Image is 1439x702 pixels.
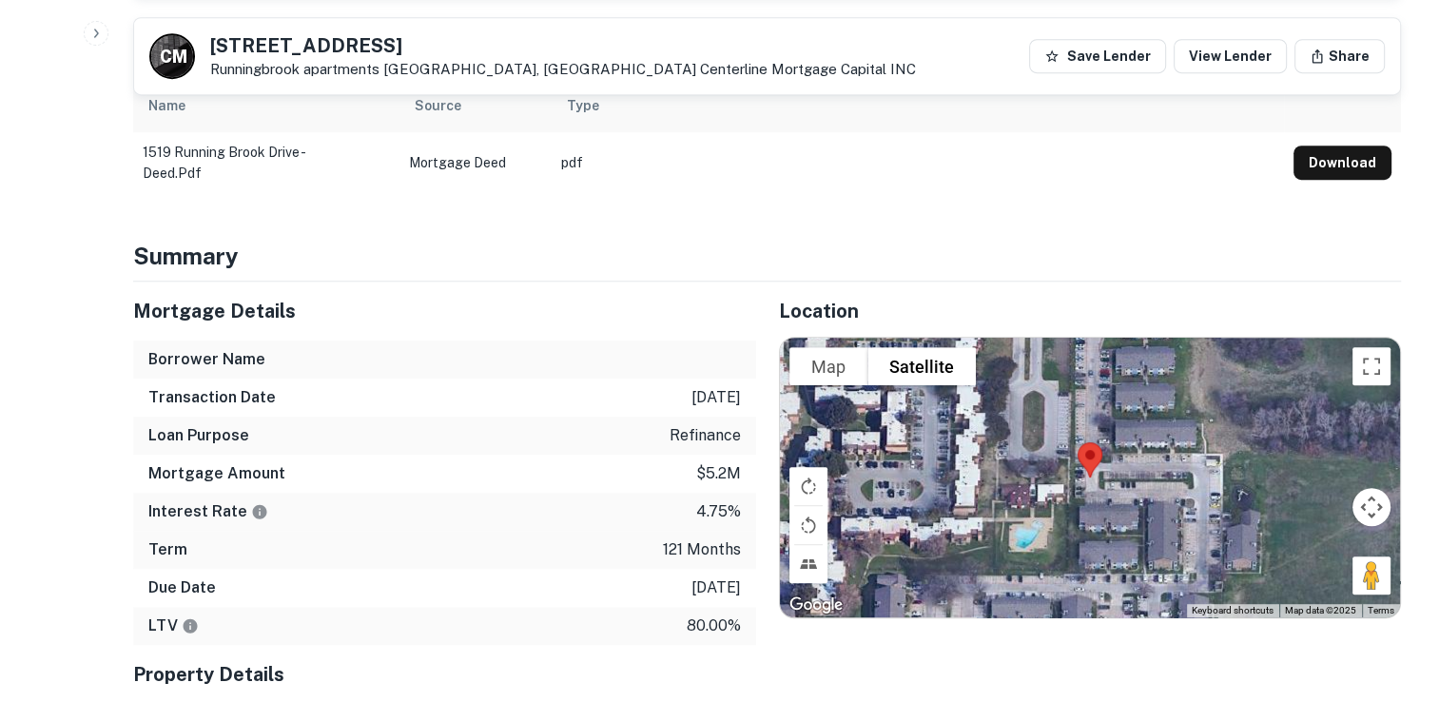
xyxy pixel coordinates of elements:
[700,61,916,77] a: Centerline Mortgage Capital INC
[687,614,741,637] p: 80.00%
[182,617,199,634] svg: LTVs displayed on the website are for informational purposes only and may be reported incorrectly...
[1174,39,1287,73] a: View Lender
[567,94,599,117] div: Type
[133,239,1401,273] h4: Summary
[696,462,741,485] p: $5.2m
[789,506,827,544] button: Rotate map counterclockwise
[415,94,461,117] div: Source
[399,132,552,193] td: Mortgage Deed
[148,614,199,637] h6: LTV
[867,347,976,385] button: Show satellite imagery
[148,386,276,409] h6: Transaction Date
[148,348,265,371] h6: Borrower Name
[1285,605,1356,615] span: Map data ©2025
[149,33,195,79] a: C M
[251,503,268,520] svg: The interest rates displayed on the website are for informational purposes only and may be report...
[785,593,847,617] a: Open this area in Google Maps (opens a new window)
[133,79,1401,193] div: scrollable content
[552,132,1284,193] td: pdf
[1029,39,1166,73] button: Save Lender
[1352,347,1390,385] button: Toggle fullscreen view
[133,132,399,193] td: 1519 running brook drive - deed.pdf
[210,61,916,78] p: Runningbrook apartments [GEOGRAPHIC_DATA], [GEOGRAPHIC_DATA]
[399,79,552,132] th: Source
[148,462,285,485] h6: Mortgage Amount
[148,94,185,117] div: Name
[133,297,756,325] h5: Mortgage Details
[1192,604,1274,617] button: Keyboard shortcuts
[148,424,249,447] h6: Loan Purpose
[779,297,1402,325] h5: Location
[1344,550,1439,641] iframe: Chat Widget
[148,538,187,561] h6: Term
[210,36,916,55] h5: [STREET_ADDRESS]
[663,538,741,561] p: 121 months
[148,576,216,599] h6: Due Date
[552,79,1284,132] th: Type
[670,424,741,447] p: refinance
[1293,146,1391,180] button: Download
[789,467,827,505] button: Rotate map clockwise
[1352,488,1390,526] button: Map camera controls
[133,660,756,689] h5: Property Details
[133,79,399,132] th: Name
[789,347,867,385] button: Show street map
[148,500,268,523] h6: Interest Rate
[691,576,741,599] p: [DATE]
[1294,39,1385,73] button: Share
[696,500,741,523] p: 4.75%
[789,545,827,583] button: Tilt map
[691,386,741,409] p: [DATE]
[785,593,847,617] img: Google
[160,44,185,69] p: C M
